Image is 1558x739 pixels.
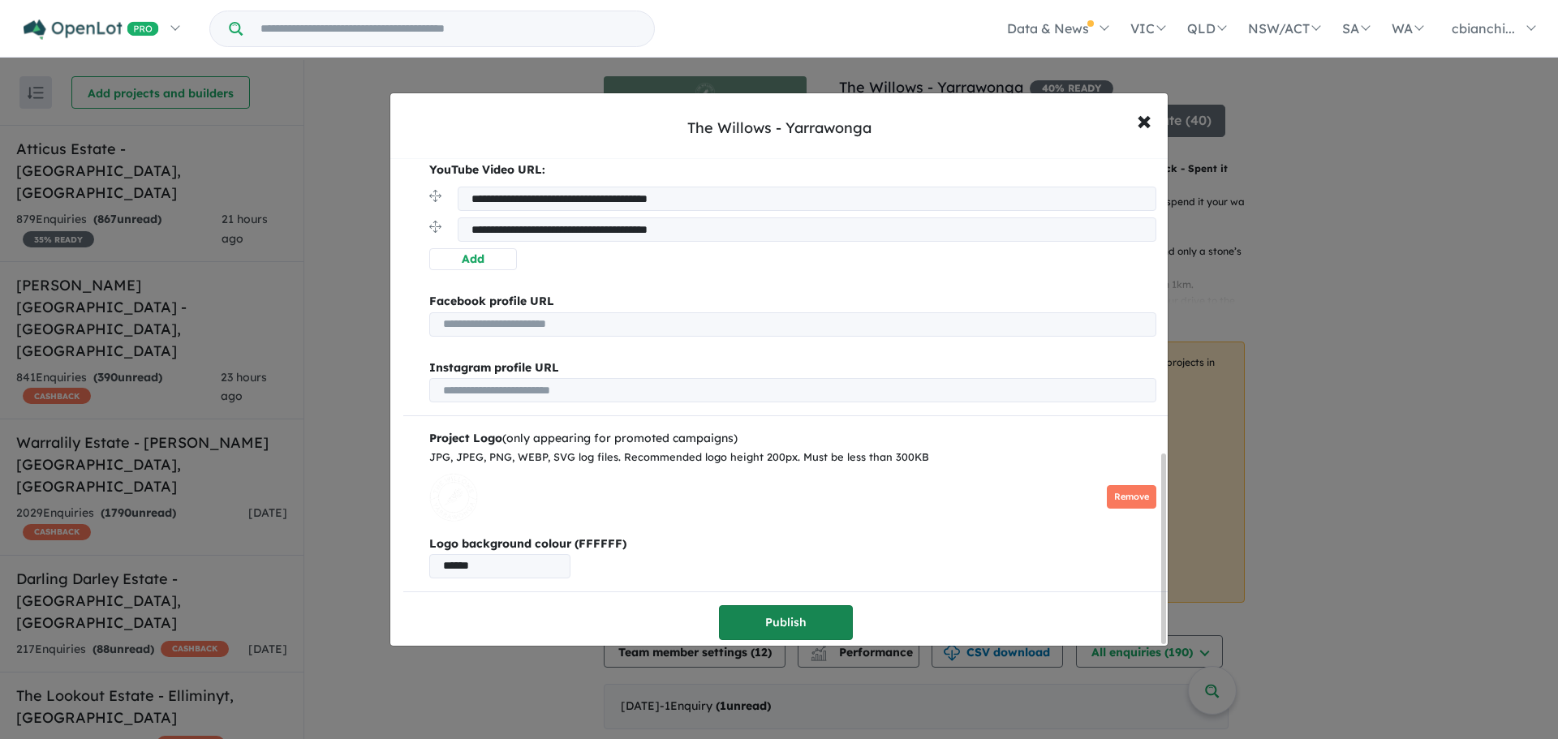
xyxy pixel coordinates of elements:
b: Instagram profile URL [429,360,559,375]
input: Try estate name, suburb, builder or developer [246,11,651,46]
p: YouTube Video URL: [429,161,1156,180]
div: JPG, JPEG, PNG, WEBP, SVG log files. Recommended logo height 200px. Must be less than 300KB [429,449,1156,466]
button: Remove [1107,485,1156,509]
b: Facebook profile URL [429,294,554,308]
img: Openlot PRO Logo White [24,19,159,40]
div: (only appearing for promoted campaigns) [429,429,1156,449]
span: cbianchi... [1452,20,1515,37]
img: drag.svg [429,221,441,233]
b: Project Logo [429,431,502,445]
span: × [1137,102,1151,137]
img: drag.svg [429,190,441,202]
img: The%20Willows%20-%20Yarrawonga%20Logo.png [429,473,478,522]
button: Add [429,248,517,270]
div: The Willows - Yarrawonga [687,118,872,139]
b: Logo background colour (FFFFFF) [429,535,1156,554]
button: Publish [719,605,853,640]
